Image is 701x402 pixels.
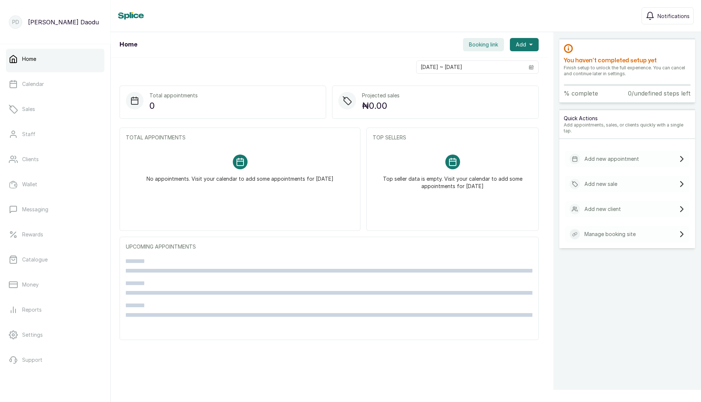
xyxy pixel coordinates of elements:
[22,281,39,288] p: Money
[6,350,104,370] a: Support
[22,256,48,263] p: Catalogue
[6,274,104,295] a: Money
[6,299,104,320] a: Reports
[564,65,691,77] p: Finish setup to unlock the full experience. You can cancel and continue later in settings.
[362,92,400,99] p: Projected sales
[6,174,104,195] a: Wallet
[510,38,539,51] button: Add
[22,356,42,364] p: Support
[149,99,198,112] p: 0
[564,56,691,65] h2: You haven’t completed setup yet
[628,89,691,98] p: 0/undefined steps left
[6,74,104,94] a: Calendar
[120,40,137,49] h1: Home
[22,331,43,339] p: Settings
[381,169,524,190] p: Top seller data is empty. Visit your calendar to add some appointments for [DATE]
[657,12,690,20] span: Notifications
[6,149,104,170] a: Clients
[6,325,104,345] a: Settings
[417,61,524,73] input: Select date
[146,169,334,183] p: No appointments. Visit your calendar to add some appointments for [DATE]
[463,38,504,51] button: Booking link
[6,249,104,270] a: Catalogue
[22,306,42,313] p: Reports
[22,231,43,238] p: Rewards
[564,122,691,134] p: Add appointments, sales, or clients quickly with a single tap.
[6,124,104,145] a: Staff
[126,243,532,250] p: UPCOMING APPOINTMENTS
[22,105,35,113] p: Sales
[22,80,44,88] p: Calendar
[362,99,400,112] p: ₦0.00
[529,65,534,70] svg: calendar
[6,49,104,69] a: Home
[564,115,691,122] p: Quick Actions
[516,41,526,48] span: Add
[22,181,37,188] p: Wallet
[642,7,694,24] button: Notifications
[12,18,19,26] p: PD
[126,134,354,141] p: TOTAL APPOINTMENTS
[22,55,36,63] p: Home
[469,41,498,48] span: Booking link
[22,131,35,138] p: Staff
[564,89,598,98] p: % complete
[584,180,617,188] p: Add new sale
[584,231,636,238] p: Manage booking site
[6,199,104,220] a: Messaging
[373,134,532,141] p: TOP SELLERS
[584,155,639,163] p: Add new appointment
[584,205,621,213] p: Add new client
[22,206,48,213] p: Messaging
[22,156,39,163] p: Clients
[28,18,99,27] p: [PERSON_NAME] Daodu
[6,99,104,119] a: Sales
[6,224,104,245] a: Rewards
[149,92,198,99] p: Total appointments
